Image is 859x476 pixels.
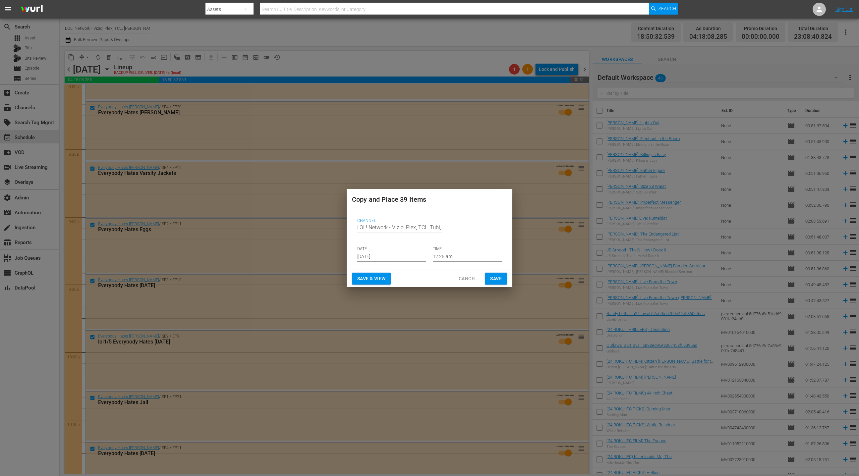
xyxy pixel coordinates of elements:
[459,275,477,283] span: Cancel
[485,273,507,285] button: Save
[357,246,426,252] p: DATE
[357,218,498,224] span: Channel
[453,273,482,285] button: Cancel
[490,275,502,283] span: Save
[4,5,12,13] span: menu
[16,2,48,17] img: ans4CAIJ8jUAAAAAAAAAAAAAAAAAAAAAAAAgQb4GAAAAAAAAAAAAAAAAAAAAAAAAJMjXAAAAAAAAAAAAAAAAAAAAAAAAgAT5G...
[352,273,391,285] button: Save & View
[357,275,385,283] span: Save & View
[433,246,502,252] p: TIME
[659,3,676,15] span: Search
[835,7,853,12] a: Sign Out
[352,194,507,205] h2: Copy and Place 39 Items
